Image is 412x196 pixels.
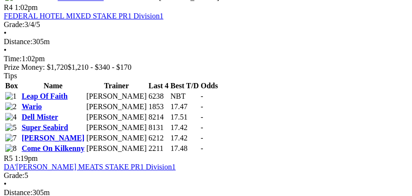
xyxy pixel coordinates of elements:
td: [PERSON_NAME] [86,133,147,143]
td: 8131 [148,123,169,132]
span: Grade: [4,171,25,179]
div: 305m [4,37,408,46]
div: Prize Money: $1,720 [4,63,408,72]
th: Odds [200,81,218,91]
div: 1:02pm [4,55,408,63]
a: Super Seabird [22,123,68,131]
th: Last 4 [148,81,169,91]
td: 17.42 [170,133,200,143]
th: Trainer [86,81,147,91]
img: 7 [5,134,17,142]
a: Leap Of Faith [22,92,68,100]
span: Box [5,82,18,90]
span: R5 [4,154,13,162]
span: • [4,29,7,37]
td: 6238 [148,92,169,101]
span: R4 [4,3,13,11]
img: 2 [5,103,17,111]
td: [PERSON_NAME] [86,112,147,122]
span: 1:02pm [15,3,38,11]
span: Tips [4,72,17,80]
span: Grade: [4,20,25,28]
td: NBT [170,92,200,101]
span: - [201,134,203,142]
div: 5 [4,171,408,180]
a: [PERSON_NAME] [22,134,84,142]
img: 5 [5,123,17,132]
div: 3/4/5 [4,20,408,29]
td: 17.42 [170,123,200,132]
a: Dell Mister [22,113,58,121]
td: 1853 [148,102,169,112]
a: DA'[PERSON_NAME] MEATS STAKE PR1 Division1 [4,163,176,171]
img: 1 [5,92,17,101]
span: • [4,46,7,54]
td: [PERSON_NAME] [86,144,147,153]
span: - [201,103,203,111]
th: Name [21,81,85,91]
td: 17.48 [170,144,200,153]
a: Come On Kilkenny [22,144,84,152]
span: Time: [4,55,22,63]
span: $1,210 - $340 - $170 [68,63,132,71]
td: [PERSON_NAME] [86,123,147,132]
td: [PERSON_NAME] [86,92,147,101]
td: 8214 [148,112,169,122]
span: 1:19pm [15,154,38,162]
td: [PERSON_NAME] [86,102,147,112]
td: 17.51 [170,112,200,122]
td: 6212 [148,133,169,143]
th: Best T/D [170,81,200,91]
span: Distance: [4,37,32,46]
img: 8 [5,144,17,153]
span: - [201,144,203,152]
td: 2211 [148,144,169,153]
span: - [201,92,203,100]
span: • [4,180,7,188]
img: 4 [5,113,17,121]
td: 17.47 [170,102,200,112]
span: - [201,113,203,121]
a: FEDERAL HOTEL MIXED STAKE PR1 Division1 [4,12,164,20]
a: Wario [22,103,42,111]
span: - [201,123,203,131]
